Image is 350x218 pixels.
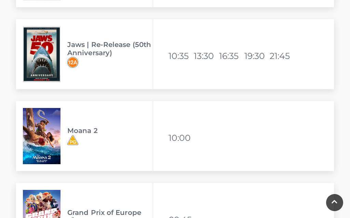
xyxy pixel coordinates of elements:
h3: Jaws | Re-Release (50th Anniversary) [67,40,153,57]
h3: Moana 2 [67,126,153,135]
li: 10:35 [169,48,192,64]
li: 13:30 [194,48,218,64]
h3: Grand Prix of Europe [67,208,153,217]
li: 19:30 [244,48,268,64]
li: 16:35 [219,48,243,64]
li: 21:45 [270,48,294,64]
li: 10:00 [169,130,192,146]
